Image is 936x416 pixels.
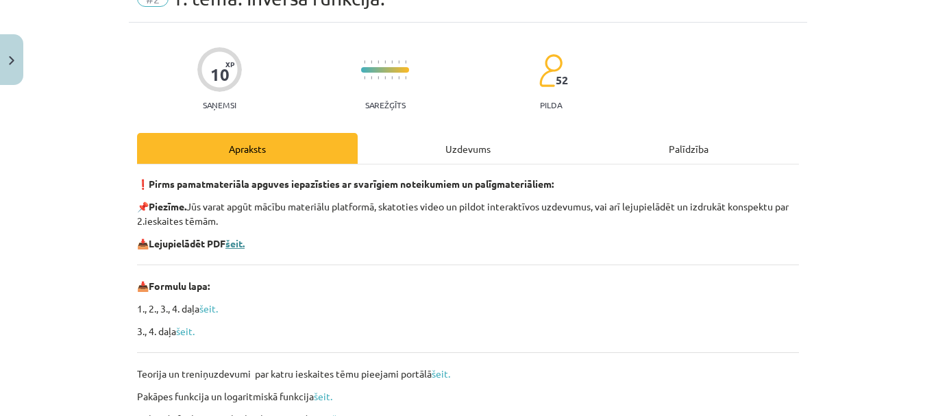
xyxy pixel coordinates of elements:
[364,76,365,79] img: icon-short-line-57e1e144782c952c97e751825c79c345078a6d821885a25fce030b3d8c18986b.svg
[197,100,242,110] p: Saņemsi
[9,56,14,65] img: icon-close-lesson-0947bae3869378f0d4975bcd49f059093ad1ed9edebbc8119c70593378902aed.svg
[149,237,225,249] b: Lejupielādēt PDF
[137,177,799,191] p: ❗
[210,65,230,84] div: 10
[149,200,186,212] b: Piezīme.
[149,280,210,292] b: Formulu lapa:
[176,325,195,337] a: šeit.
[225,60,234,68] span: XP
[137,236,799,251] p: 📥
[314,390,332,402] a: šeit.
[578,133,799,164] div: Palīdzība
[358,133,578,164] div: Uzdevums
[137,324,799,339] p: 3., 4. daļa
[539,53,563,88] img: students-c634bb4e5e11cddfef0936a35e636f08e4e9abd3cc4e673bd6f9a4125e45ecb1.svg
[398,60,399,64] img: icon-short-line-57e1e144782c952c97e751825c79c345078a6d821885a25fce030b3d8c18986b.svg
[556,74,568,86] span: 52
[378,76,379,79] img: icon-short-line-57e1e144782c952c97e751825c79c345078a6d821885a25fce030b3d8c18986b.svg
[364,60,365,64] img: icon-short-line-57e1e144782c952c97e751825c79c345078a6d821885a25fce030b3d8c18986b.svg
[137,389,799,404] p: Pakāpes funkcija un logaritmiskā funkcija
[137,367,799,381] p: Teorija un treniņuzdevumi par katru ieskaites tēmu pieejami portālā
[540,100,562,110] p: pilda
[225,237,245,249] a: šeit.
[384,76,386,79] img: icon-short-line-57e1e144782c952c97e751825c79c345078a6d821885a25fce030b3d8c18986b.svg
[405,60,406,64] img: icon-short-line-57e1e144782c952c97e751825c79c345078a6d821885a25fce030b3d8c18986b.svg
[365,100,406,110] p: Sarežģīts
[405,76,406,79] img: icon-short-line-57e1e144782c952c97e751825c79c345078a6d821885a25fce030b3d8c18986b.svg
[137,133,358,164] div: Apraksts
[137,302,799,316] p: 1., 2., 3., 4. daļa
[137,279,799,293] p: 📥
[199,302,218,315] a: šeit.
[391,76,393,79] img: icon-short-line-57e1e144782c952c97e751825c79c345078a6d821885a25fce030b3d8c18986b.svg
[432,367,450,380] a: šeit.
[384,60,386,64] img: icon-short-line-57e1e144782c952c97e751825c79c345078a6d821885a25fce030b3d8c18986b.svg
[371,76,372,79] img: icon-short-line-57e1e144782c952c97e751825c79c345078a6d821885a25fce030b3d8c18986b.svg
[398,76,399,79] img: icon-short-line-57e1e144782c952c97e751825c79c345078a6d821885a25fce030b3d8c18986b.svg
[371,60,372,64] img: icon-short-line-57e1e144782c952c97e751825c79c345078a6d821885a25fce030b3d8c18986b.svg
[137,199,799,228] p: 📌 Jūs varat apgūt mācību materiālu platformā, skatoties video un pildot interaktīvos uzdevumus, v...
[378,60,379,64] img: icon-short-line-57e1e144782c952c97e751825c79c345078a6d821885a25fce030b3d8c18986b.svg
[149,178,554,190] strong: Pirms pamatmateriāla apguves iepazīsties ar svarīgiem noteikumiem un palīgmateriāliem:
[391,60,393,64] img: icon-short-line-57e1e144782c952c97e751825c79c345078a6d821885a25fce030b3d8c18986b.svg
